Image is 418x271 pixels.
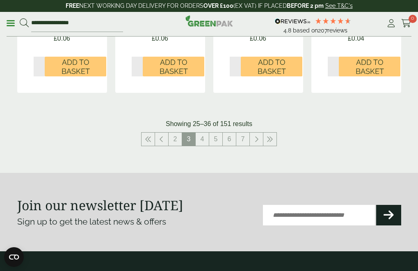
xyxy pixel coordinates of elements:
button: Open CMP widget [4,247,24,267]
span: Add to Basket [247,58,297,76]
a: 5 [209,133,222,146]
span: Add to Basket [50,58,101,76]
button: Add to Basket [45,57,106,76]
span: 0 [409,15,417,23]
p: Showing 25–36 of 151 results [166,119,252,129]
i: My Account [386,19,396,28]
span: £0.04 [348,35,364,42]
button: Add to Basket [143,57,204,76]
span: Add to Basket [345,58,395,76]
strong: FREE [66,2,79,9]
a: 0 [401,17,411,30]
span: 3 [182,133,195,146]
p: Sign up to get the latest news & offers [17,215,190,228]
span: reviews [327,27,347,34]
button: Add to Basket [241,57,302,76]
span: 207 [318,27,327,34]
a: See T&C's [325,2,353,9]
a: 2 [169,133,182,146]
span: £0.06 [152,35,168,42]
img: GreenPak Supplies [185,15,233,27]
strong: Join our newsletter [DATE] [17,196,183,214]
span: Add to Basket [148,58,199,76]
span: 4.8 [283,27,293,34]
span: £0.06 [250,35,266,42]
span: Based on [293,27,318,34]
span: £0.06 [54,35,70,42]
div: 4.79 Stars [315,17,352,25]
img: REVIEWS.io [275,18,311,24]
a: 4 [196,133,209,146]
strong: OVER £100 [203,2,233,9]
strong: BEFORE 2 pm [287,2,324,9]
i: Cart [401,19,411,28]
button: Add to Basket [339,57,400,76]
a: 6 [223,133,236,146]
a: 7 [236,133,249,146]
